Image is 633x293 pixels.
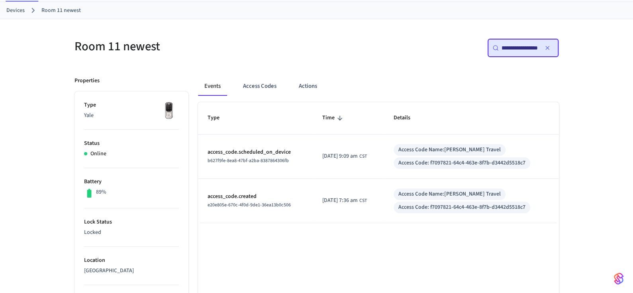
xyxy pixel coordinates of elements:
[159,101,179,121] img: Yale Assure Touchscreen Wifi Smart Lock, Satin Nickel, Front
[208,148,303,156] p: access_code.scheduled_on_device
[84,139,179,148] p: Status
[208,112,230,124] span: Type
[322,196,367,205] div: Asia/Shanghai
[208,192,303,201] p: access_code.created
[90,150,106,158] p: Online
[322,112,345,124] span: Time
[394,112,421,124] span: Details
[359,153,367,160] span: CST
[198,102,559,223] table: sticky table
[96,188,106,196] p: 89%
[84,101,179,109] p: Type
[292,77,323,96] button: Actions
[198,77,559,96] div: ant example
[398,190,501,198] div: Access Code Name: [PERSON_NAME] Travel
[322,152,367,160] div: Asia/Shanghai
[41,6,81,15] a: Room 11 newest
[84,256,179,265] p: Location
[322,152,358,160] span: [DATE] 9:09 am
[398,203,525,212] div: Access Code: f7097821-64c4-463e-8f7b-d3442d5518c7
[359,197,367,204] span: CST
[84,267,179,275] p: [GEOGRAPHIC_DATA]
[84,218,179,226] p: Lock Status
[322,196,358,205] span: [DATE] 7:36 am
[84,228,179,237] p: Locked
[237,77,283,96] button: Access Codes
[398,159,525,167] div: Access Code: f7097821-64c4-463e-8f7b-d3442d5518c7
[208,202,291,208] span: e20e805e-670c-4f0d-9de1-36ea13b0c506
[84,178,179,186] p: Battery
[614,272,623,285] img: SeamLogoGradient.69752ec5.svg
[84,111,179,120] p: Yale
[74,77,100,85] p: Properties
[6,6,25,15] a: Devices
[74,38,312,55] h5: Room 11 newest
[398,146,501,154] div: Access Code Name: [PERSON_NAME] Travel
[198,77,227,96] button: Events
[208,157,289,164] span: b627f9fe-8ea8-47bf-a2ba-8387864306fb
